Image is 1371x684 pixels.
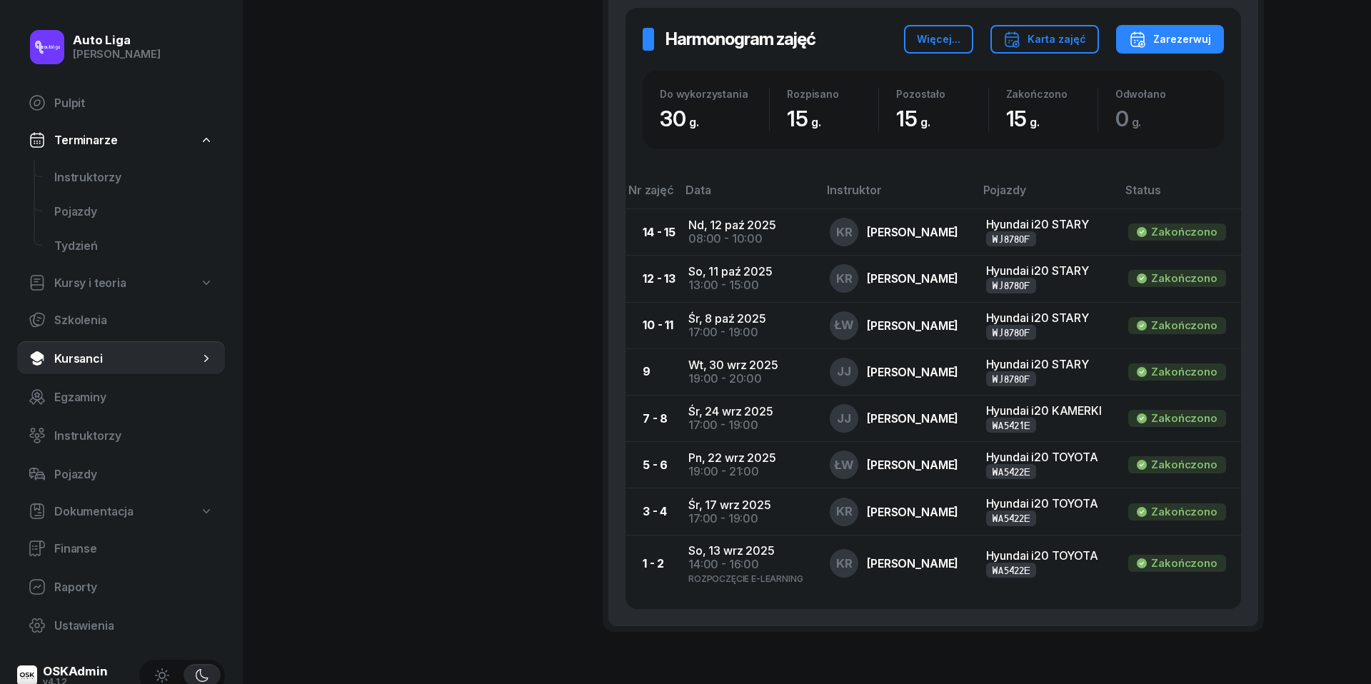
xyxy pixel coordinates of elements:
[992,512,1030,524] div: WA5422E
[992,373,1030,385] div: WJ8780F
[1116,25,1224,54] button: Zarezerwuj
[54,205,214,218] span: Pojazdy
[992,326,1030,338] div: WJ8780F
[626,535,677,592] td: 1 - 2
[626,183,677,209] th: Nr zajęć
[1115,106,1149,131] span: 0
[818,183,974,209] th: Instruktor
[626,488,677,535] td: 3 - 4
[54,239,214,253] span: Tydzień
[677,488,818,535] td: Śr, 17 wrz 2025
[896,88,988,100] div: Pozostało
[992,564,1030,576] div: WA5422E
[836,506,853,518] span: KR
[992,279,1030,291] div: WJ8780F
[677,183,818,209] th: Data
[17,267,225,298] a: Kursy i teoria
[1132,115,1142,129] small: g.
[17,86,225,120] a: Pulpit
[54,468,214,481] span: Pojazdy
[688,326,807,339] div: 17:00 - 19:00
[17,570,225,604] a: Raporty
[677,209,818,256] td: Nd, 12 paź 2025
[17,531,225,565] a: Finanse
[54,313,214,327] span: Szkolenia
[626,302,677,348] td: 10 - 11
[43,160,225,194] a: Instruktorzy
[54,505,134,518] span: Dokumentacja
[1151,412,1217,425] div: Zakończono
[837,366,851,378] span: JJ
[688,558,807,571] div: 14:00 - 16:00
[688,232,807,246] div: 08:00 - 10:00
[811,115,821,129] small: g.
[787,106,828,131] span: 15
[867,320,958,331] div: [PERSON_NAME]
[992,233,1030,245] div: WJ8780F
[666,28,815,51] h2: Harmonogram zajęć
[54,96,214,110] span: Pulpit
[867,226,958,238] div: [PERSON_NAME]
[626,256,677,302] td: 12 - 13
[834,319,854,331] span: ŁW
[896,106,937,131] span: 15
[787,88,878,100] div: Rozpisano
[1151,557,1217,570] div: Zakończono
[867,506,958,518] div: [PERSON_NAME]
[677,302,818,348] td: Śr, 8 paź 2025
[660,88,769,100] div: Do wykorzystania
[688,278,807,292] div: 13:00 - 15:00
[54,580,214,594] span: Raporty
[54,171,214,184] span: Instruktorzy
[1006,88,1098,100] div: Zakończono
[626,442,677,488] td: 5 - 6
[1151,272,1217,285] div: Zakończono
[1151,366,1217,378] div: Zakończono
[1151,319,1217,332] div: Zakończono
[1115,88,1207,100] div: Odwołano
[54,619,214,633] span: Ustawienia
[626,209,677,256] td: 14 - 15
[1151,226,1217,238] div: Zakończono
[992,419,1030,431] div: WA5421E
[867,459,958,471] div: [PERSON_NAME]
[17,124,225,156] a: Terminarze
[1117,183,1241,209] th: Status
[73,34,161,46] div: Auto Liga
[867,366,958,378] div: [PERSON_NAME]
[688,372,807,386] div: 19:00 - 20:00
[73,48,161,61] div: [PERSON_NAME]
[43,194,225,228] a: Pojazdy
[992,466,1030,478] div: WA5422E
[904,25,973,54] button: Więcej...
[677,256,818,302] td: So, 11 paź 2025
[986,218,1106,231] div: Hyundai i20 STARY
[1129,31,1211,48] div: Zarezerwuj
[1030,115,1040,129] small: g.
[677,442,818,488] td: Pn, 22 wrz 2025
[677,395,818,441] td: Śr, 24 wrz 2025
[688,571,807,583] div: ROZPOCZĘCIE E-LEARNING
[986,311,1106,325] div: Hyundai i20 STARY
[677,348,818,395] td: Wt, 30 wrz 2025
[54,429,214,443] span: Instruktorzy
[688,418,807,432] div: 17:00 - 19:00
[17,457,225,491] a: Pojazdy
[17,418,225,453] a: Instruktorzy
[17,380,225,414] a: Egzaminy
[1006,106,1047,131] span: 15
[54,542,214,555] span: Finanse
[986,358,1106,371] div: Hyundai i20 STARY
[689,115,699,129] small: g.
[986,404,1106,418] div: Hyundai i20 KAMERKI
[688,512,807,525] div: 17:00 - 19:00
[54,276,126,290] span: Kursy i teoria
[626,395,677,441] td: 7 - 8
[920,115,930,129] small: g.
[626,348,677,395] td: 9
[688,465,807,478] div: 19:00 - 21:00
[986,451,1106,464] div: Hyundai i20 TOYOTA
[54,391,214,404] span: Egzaminy
[917,31,960,48] div: Więcej...
[836,273,853,285] span: KR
